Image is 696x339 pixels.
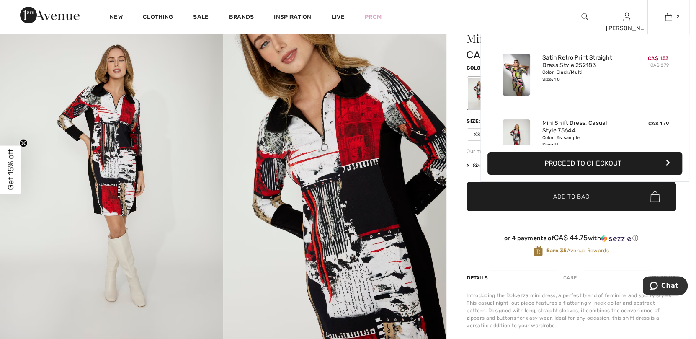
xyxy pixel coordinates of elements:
[650,191,660,202] img: Bag.svg
[274,13,311,22] span: Inspiration
[650,270,676,285] div: Shipping
[6,149,15,190] span: Get 15% off
[623,13,630,21] a: Sign In
[19,139,28,147] button: Close teaser
[467,292,676,329] div: Introducing the Dolcezza mini dress, a perfect blend of feminine and sporty styles. This casual n...
[648,12,689,22] a: 2
[332,13,345,21] a: Live
[110,13,123,22] a: New
[467,148,676,155] div: Our model is 5'9"/175 cm and wears a size 6.
[467,117,482,125] div: Size:
[467,49,505,61] span: CA$ 179
[542,119,624,135] a: Mini Shift Dress, Casual Style 75644
[467,182,676,211] button: Add to Bag
[601,235,631,242] img: Sezzle
[467,128,487,141] span: XS
[554,233,588,242] span: CA$ 44.75
[648,121,669,127] span: CA$ 179
[467,33,641,44] h1: Mini Shift Dress, Casual Style 75644
[467,234,676,242] div: or 4 payments of with
[467,270,490,285] div: Details
[229,13,254,22] a: Brands
[643,276,688,297] iframe: Opens a widget where you can chat to one of our agents
[503,54,530,96] img: Satin Retro Print Straight Dress Style 252183
[553,192,589,201] span: Add to Bag
[143,13,173,22] a: Clothing
[650,62,669,68] s: CA$ 279
[193,13,209,22] a: Sale
[648,55,669,61] span: CA$ 153
[20,7,80,23] img: 1ère Avenue
[467,234,676,245] div: or 4 payments ofCA$ 44.75withSezzle Click to learn more about Sezzle
[542,69,624,83] div: Color: Black/Multi Size: 10
[467,162,498,169] span: Size Guide
[606,24,647,33] div: [PERSON_NAME]
[546,248,567,254] strong: Earn 35
[665,12,672,22] img: My Bag
[534,245,543,256] img: Avenue Rewards
[503,119,530,161] img: Mini Shift Dress, Casual Style 75644
[467,65,486,71] span: Color:
[676,13,679,21] span: 2
[487,152,682,175] button: Proceed to Checkout
[542,54,624,69] a: Satin Retro Print Straight Dress Style 252183
[556,270,584,285] div: Care
[365,13,382,21] a: Prom
[468,78,490,109] div: As sample
[581,12,588,22] img: search the website
[546,247,608,254] span: Avenue Rewards
[623,12,630,22] img: My Info
[542,135,624,148] div: Color: As sample Size: M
